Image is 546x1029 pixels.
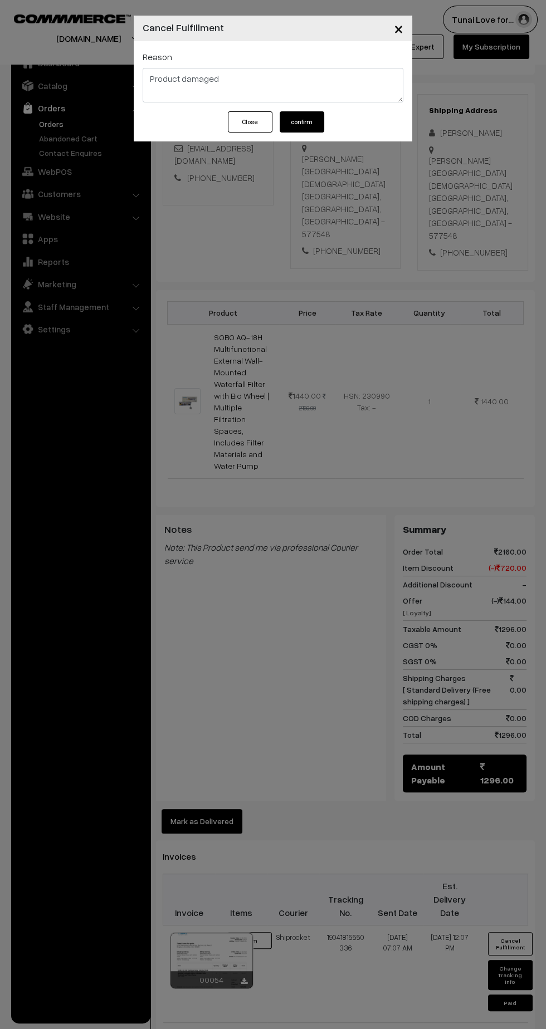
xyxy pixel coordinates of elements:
[143,50,172,63] label: Reason
[394,18,403,38] span: ×
[228,111,272,133] button: Close
[143,20,224,35] h4: Cancel Fulfillment
[385,11,412,46] button: Close
[280,111,324,133] button: confirm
